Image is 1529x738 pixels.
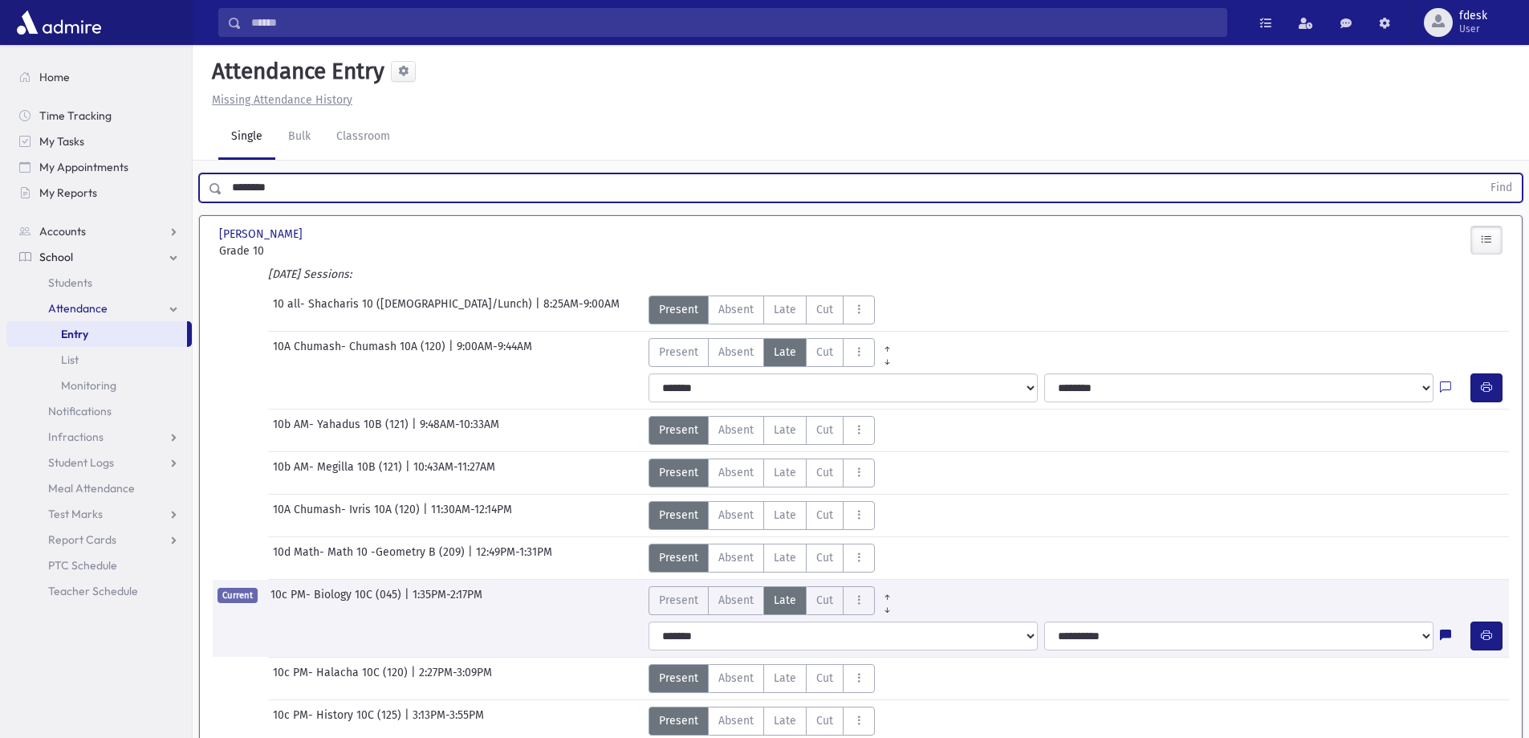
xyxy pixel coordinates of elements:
div: AttTypes [649,501,875,530]
span: Present [659,670,698,687]
span: Accounts [39,224,86,239]
a: Accounts [6,218,192,244]
span: Absent [718,549,754,566]
span: | [468,544,476,573]
span: Students [48,275,92,290]
span: Absent [718,592,754,609]
span: Grade 10 [219,243,420,259]
a: My Tasks [6,128,192,154]
span: Cut [816,464,833,481]
span: 10c PM- Biology 10C (045) [270,586,405,615]
span: Present [659,592,698,609]
span: Home [39,70,70,84]
input: Search [242,8,1226,37]
span: Late [774,464,796,481]
a: Monitoring [6,373,192,398]
span: 10d Math- Math 10 -Geometry B (209) [273,544,468,573]
span: Notifications [48,404,112,418]
span: Cut [816,549,833,566]
span: Test Marks [48,507,103,521]
span: Cut [816,422,833,438]
a: Attendance [6,296,192,321]
span: Monitoring [61,378,116,393]
span: | [423,501,431,530]
a: Time Tracking [6,103,192,128]
a: Student Logs [6,450,192,475]
span: Present [659,464,698,481]
span: Absent [718,670,754,687]
span: PTC Schedule [48,558,117,573]
span: 10b AM- Megilla 10B (121) [273,459,405,487]
span: Late [774,344,796,361]
span: Late [774,549,796,566]
span: Student Logs [48,455,114,470]
span: fdesk [1459,10,1487,22]
span: 10:43AM-11:27AM [413,459,495,487]
a: Notifications [6,398,192,424]
span: 1:35PM-2:17PM [413,586,482,615]
span: [PERSON_NAME] [219,226,306,243]
a: Home [6,64,192,90]
button: Find [1481,174,1522,202]
a: Single [218,115,275,160]
span: Attendance [48,301,108,316]
a: Report Cards [6,527,192,552]
div: AttTypes [649,416,875,445]
a: Bulk [275,115,323,160]
a: PTC Schedule [6,552,192,578]
span: Absent [718,301,754,318]
span: Infractions [48,430,104,444]
span: 10 all- Shacharis 10 ([DEMOGRAPHIC_DATA]/Lunch) [273,296,535,324]
span: 3:13PM-3:55PM [413,707,484,736]
span: Report Cards [48,532,116,547]
span: 12:49PM-1:31PM [476,544,552,573]
span: Meal Attendance [48,481,135,495]
span: Present [659,344,698,361]
span: Absent [718,344,754,361]
span: Late [774,712,796,729]
span: Absent [718,464,754,481]
a: Entry [6,321,187,347]
div: AttTypes [649,459,875,487]
span: Cut [816,344,833,361]
span: Present [659,301,698,318]
a: Classroom [323,115,403,160]
span: | [405,586,413,615]
span: List [61,353,79,367]
span: 11:30AM-12:14PM [431,501,512,530]
span: Cut [816,592,833,609]
span: Cut [816,507,833,524]
a: Test Marks [6,501,192,527]
div: AttTypes [649,664,875,693]
a: School [6,244,192,270]
span: Present [659,507,698,524]
div: AttTypes [649,296,875,324]
span: Cut [816,670,833,687]
span: | [412,416,420,445]
span: | [405,459,413,487]
span: | [405,707,413,736]
span: 10b AM- Yahadus 10B (121) [273,416,412,445]
span: User [1459,22,1487,35]
span: Entry [61,327,88,341]
span: Present [659,549,698,566]
span: Present [659,712,698,729]
span: Late [774,422,796,438]
span: Late [774,507,796,524]
a: Missing Attendance History [205,93,352,107]
span: Late [774,301,796,318]
span: | [535,296,543,324]
h5: Attendance Entry [205,58,384,85]
span: 9:00AM-9:44AM [457,338,532,367]
div: AttTypes [649,338,900,367]
a: Teacher Schedule [6,578,192,604]
a: List [6,347,192,373]
span: Late [774,592,796,609]
span: My Appointments [39,160,128,174]
span: My Tasks [39,134,84,149]
a: Infractions [6,424,192,450]
div: AttTypes [649,707,875,736]
div: AttTypes [649,544,875,573]
span: Present [659,422,698,438]
div: AttTypes [649,586,900,615]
